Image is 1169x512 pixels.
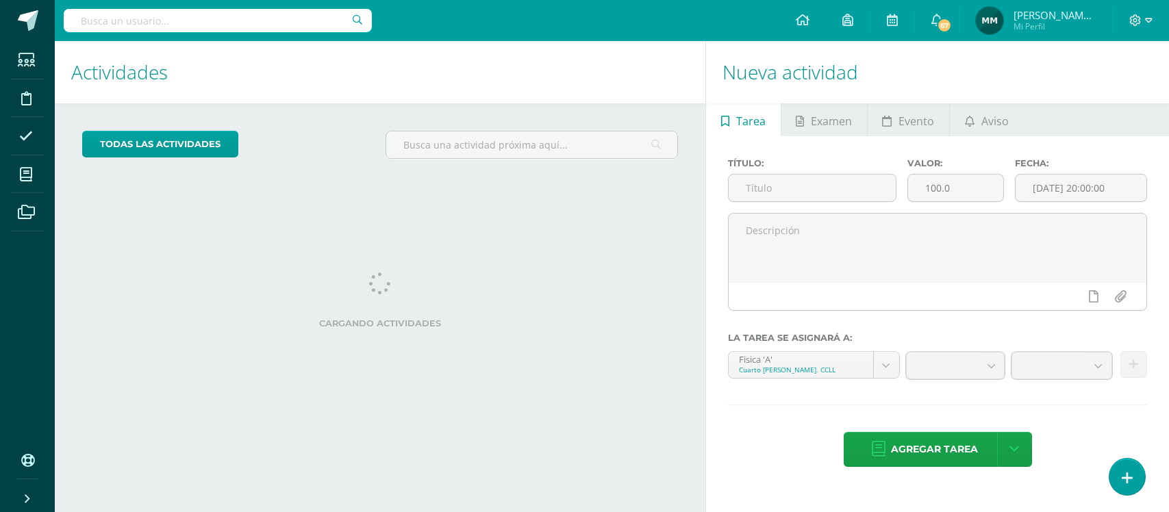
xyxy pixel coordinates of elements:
[1015,158,1147,168] label: Fecha:
[386,131,677,158] input: Busca una actividad próxima aquí...
[722,41,1153,103] h1: Nueva actividad
[706,103,780,136] a: Tarea
[907,158,1004,168] label: Valor:
[937,18,952,33] span: 67
[728,333,1147,343] label: La tarea se asignará a:
[728,158,896,168] label: Título:
[82,131,238,157] a: todas las Actividades
[868,103,949,136] a: Evento
[981,105,1009,138] span: Aviso
[739,352,862,365] div: Fisica 'A'
[64,9,372,32] input: Busca un usuario...
[891,433,978,466] span: Agregar tarea
[950,103,1023,136] a: Aviso
[729,352,898,378] a: Fisica 'A'Cuarto [PERSON_NAME]. CCLL
[908,175,1003,201] input: Puntos máximos
[811,105,852,138] span: Examen
[1014,21,1096,32] span: Mi Perfil
[739,365,862,374] div: Cuarto [PERSON_NAME]. CCLL
[82,318,678,329] label: Cargando actividades
[1016,175,1146,201] input: Fecha de entrega
[729,175,895,201] input: Título
[1014,8,1096,22] span: [PERSON_NAME] de [PERSON_NAME]
[898,105,934,138] span: Evento
[71,41,689,103] h1: Actividades
[976,7,1003,34] img: 1eb62c5f52af67772d86aeebb57c5bc6.png
[781,103,867,136] a: Examen
[736,105,766,138] span: Tarea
